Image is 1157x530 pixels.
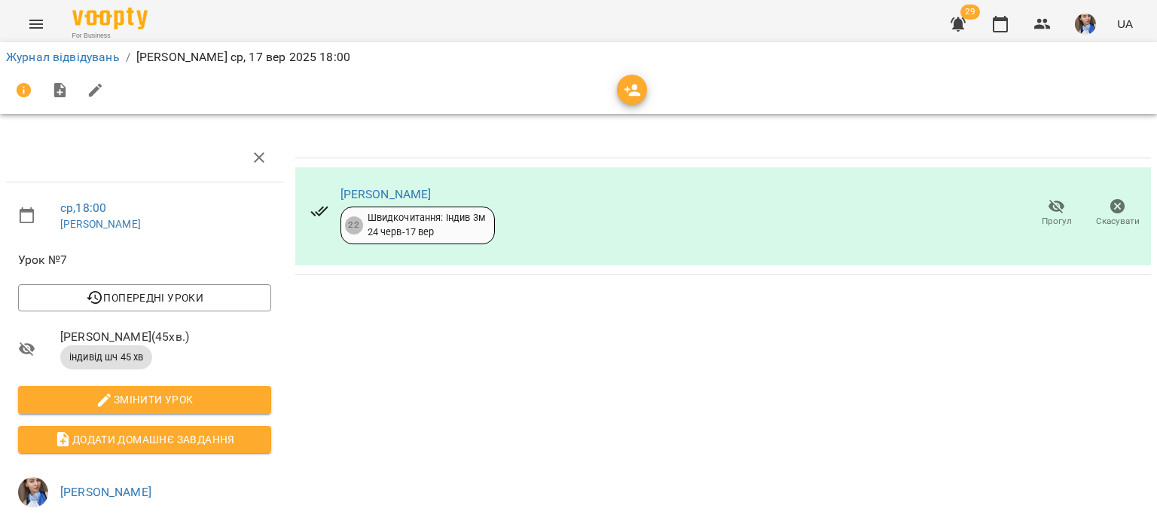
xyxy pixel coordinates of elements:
span: Скасувати [1096,215,1140,228]
button: Змінити урок [18,386,271,413]
nav: breadcrumb [6,48,1151,66]
img: 727e98639bf378bfedd43b4b44319584.jpeg [1075,14,1096,35]
button: Додати домашнє завдання [18,426,271,453]
a: Журнал відвідувань [6,50,120,64]
div: 22 [345,216,363,234]
img: 727e98639bf378bfedd43b4b44319584.jpeg [18,477,48,507]
span: Попередні уроки [30,289,259,307]
a: [PERSON_NAME] [60,485,151,499]
span: UA [1117,16,1133,32]
div: Швидкочитання: Індив 3м 24 черв - 17 вер [368,211,485,239]
span: [PERSON_NAME] ( 45 хв. ) [60,328,271,346]
span: Змінити урок [30,391,259,409]
li: / [126,48,130,66]
span: Додати домашнє завдання [30,430,259,449]
a: ср , 18:00 [60,201,106,215]
button: UA [1111,10,1139,38]
a: [PERSON_NAME] [60,218,141,230]
span: Прогул [1042,215,1072,228]
button: Скасувати [1087,192,1148,234]
span: For Business [72,31,148,41]
button: Menu [18,6,54,42]
a: [PERSON_NAME] [340,187,432,201]
img: Voopty Logo [72,8,148,29]
p: [PERSON_NAME] ср, 17 вер 2025 18:00 [136,48,350,66]
span: 29 [960,5,980,20]
span: Урок №7 [18,251,271,269]
span: індивід шч 45 хв [60,351,152,364]
button: Прогул [1026,192,1087,234]
button: Попередні уроки [18,284,271,311]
